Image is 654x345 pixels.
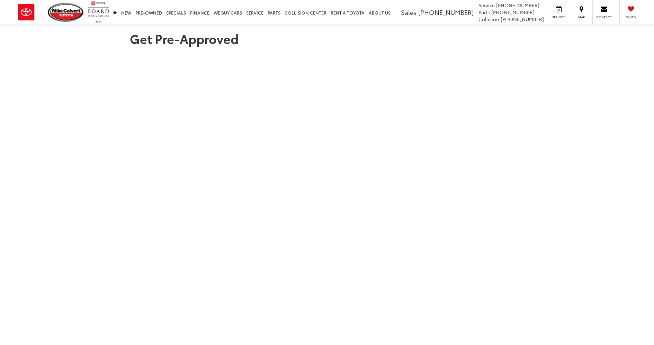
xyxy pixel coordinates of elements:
[478,9,490,16] span: Parts
[551,15,566,19] span: Service
[401,8,416,17] span: Sales
[596,15,612,19] span: Contact
[478,2,495,9] span: Service
[491,9,535,16] span: [PHONE_NUMBER]
[501,16,544,22] span: [PHONE_NUMBER]
[623,15,638,19] span: Saved
[574,15,589,19] span: Map
[418,8,474,17] span: [PHONE_NUMBER]
[130,31,525,45] h1: Get Pre-Approved
[496,2,539,9] span: [PHONE_NUMBER]
[478,16,499,22] span: Collision
[48,3,84,22] img: Mike Calvert Toyota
